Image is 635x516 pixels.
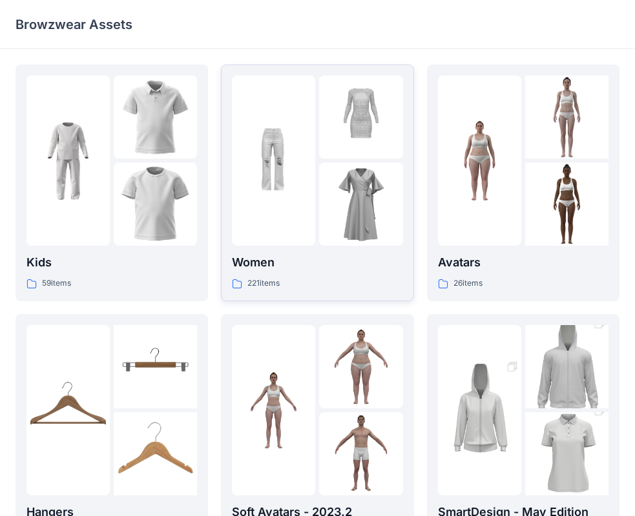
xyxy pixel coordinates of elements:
p: Browzwear Assets [16,15,132,34]
img: folder 1 [26,368,110,451]
img: folder 1 [232,119,315,203]
img: folder 1 [438,348,521,473]
p: Avatars [438,253,609,272]
img: folder 2 [114,75,197,159]
img: folder 3 [525,163,609,246]
p: 59 items [42,277,71,290]
p: Kids [26,253,197,272]
a: folder 1folder 2folder 3Kids59items [16,64,208,301]
img: folder 2 [319,325,402,408]
p: 26 items [453,277,483,290]
p: 221 items [247,277,280,290]
img: folder 2 [114,325,197,408]
a: folder 1folder 2folder 3Women221items [221,64,413,301]
a: folder 1folder 2folder 3Avatars26items [427,64,619,301]
img: folder 1 [438,119,521,203]
img: folder 3 [114,412,197,495]
img: folder 3 [319,163,402,246]
img: folder 1 [26,119,110,203]
img: folder 2 [525,304,609,430]
p: Women [232,253,402,272]
img: folder 2 [525,75,609,159]
img: folder 1 [232,368,315,451]
img: folder 3 [319,412,402,495]
img: folder 2 [319,75,402,159]
img: folder 3 [114,163,197,246]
